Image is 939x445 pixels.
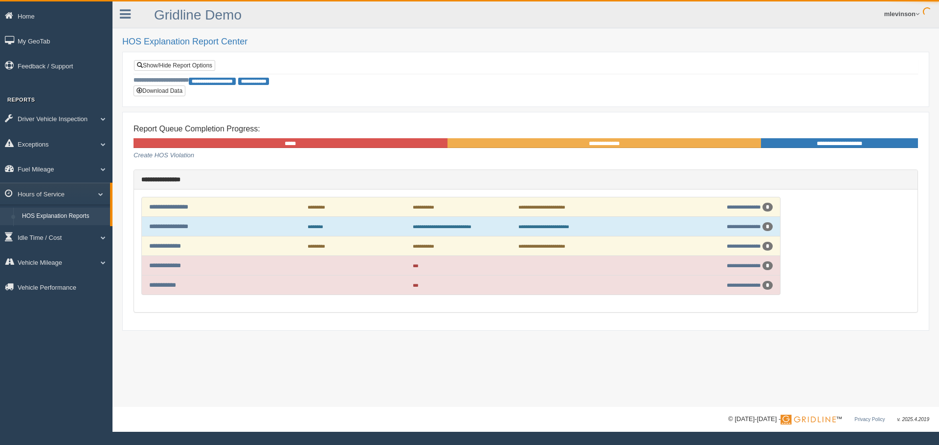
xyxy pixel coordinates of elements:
div: © [DATE]-[DATE] - ™ [728,414,929,424]
a: Show/Hide Report Options [134,60,215,71]
a: HOS Violation Audit Reports [18,225,110,243]
h2: HOS Explanation Report Center [122,37,929,47]
a: Create HOS Violation [134,151,194,159]
a: HOS Explanation Reports [18,208,110,225]
img: Gridline [781,415,836,424]
button: Download Data [134,85,185,96]
a: Gridline Demo [154,7,242,22]
span: v. 2025.4.2019 [897,417,929,422]
h4: Report Queue Completion Progress: [134,125,918,133]
a: Privacy Policy [854,417,885,422]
